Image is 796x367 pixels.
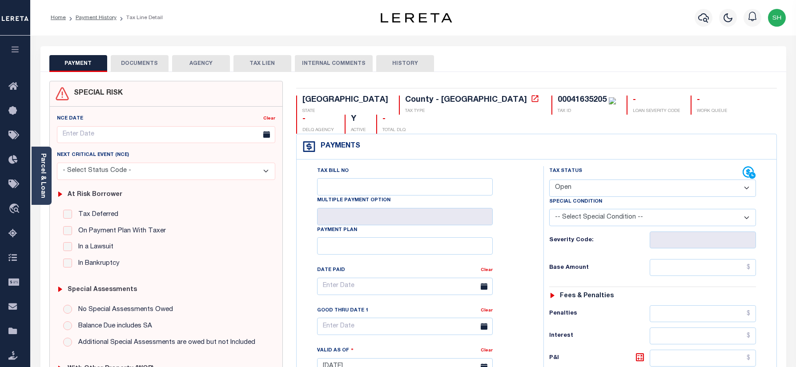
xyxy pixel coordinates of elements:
[49,55,107,72] button: PAYMENT
[317,197,390,204] label: Multiple Payment Option
[317,307,368,315] label: Good Thru Date 1
[68,191,122,199] h6: At Risk Borrower
[650,305,756,322] input: $
[549,237,650,244] h6: Severity Code:
[650,350,756,367] input: $
[74,259,120,269] label: In Bankruptcy
[382,127,406,134] p: TOTAL DLQ
[650,259,756,276] input: $
[233,55,291,72] button: TAX LIEN
[76,15,117,20] a: Payment History
[697,108,727,115] p: WORK QUEUE
[558,96,607,104] div: 00041635205
[405,108,541,115] p: TAX TYPE
[768,9,786,27] img: svg+xml;base64,PHN2ZyB4bWxucz0iaHR0cDovL3d3dy53My5vcmcvMjAwMC9zdmciIHBvaW50ZXItZXZlbnRzPSJub25lIi...
[381,13,452,23] img: logo-dark.svg
[317,278,493,295] input: Enter Date
[633,108,680,115] p: LOAN SEVERITY CODE
[481,308,493,313] a: Clear
[549,264,650,271] h6: Base Amount
[302,115,334,124] div: -
[302,127,334,134] p: DELQ AGENCY
[317,318,493,335] input: Enter Date
[74,305,173,315] label: No Special Assessments Owed
[74,321,152,331] label: Balance Due includes SA
[317,227,357,234] label: Payment Plan
[74,226,166,236] label: On Payment Plan With Taxer
[263,116,275,121] a: Clear
[172,55,230,72] button: AGENCY
[316,142,360,151] h4: Payments
[117,14,163,22] li: Tax Line Detail
[376,55,434,72] button: HISTORY
[560,292,614,300] h6: Fees & Penalties
[549,332,650,339] h6: Interest
[68,286,137,294] h6: Special Assessments
[302,96,388,105] div: [GEOGRAPHIC_DATA]
[405,96,527,104] div: County - [GEOGRAPHIC_DATA]
[111,55,169,72] button: DOCUMENTS
[633,96,680,105] div: -
[57,152,129,159] label: Next Critical Event (NCE)
[549,198,602,206] label: Special Condition
[317,267,345,274] label: Date Paid
[558,108,616,115] p: TAX ID
[40,153,46,198] a: Parcel & Loan
[549,168,582,175] label: Tax Status
[609,97,616,104] img: check-icon-green.svg
[351,127,366,134] p: ACTIVE
[74,242,113,252] label: In a Lawsuit
[481,268,493,272] a: Clear
[295,55,373,72] button: INTERNAL COMMENTS
[57,115,83,123] label: NCE Date
[549,352,650,364] h6: P&I
[481,348,493,353] a: Clear
[317,168,349,175] label: Tax Bill No
[549,310,650,317] h6: Penalties
[8,203,23,215] i: travel_explore
[74,338,255,348] label: Additional Special Assessments are owed but not Included
[74,210,118,220] label: Tax Deferred
[650,327,756,344] input: $
[302,108,388,115] p: STATE
[51,15,66,20] a: Home
[351,115,366,124] div: Y
[317,346,354,355] label: Valid as Of
[57,126,276,144] input: Enter Date
[69,89,123,98] h4: SPECIAL RISK
[382,115,406,124] div: -
[697,96,727,105] div: -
